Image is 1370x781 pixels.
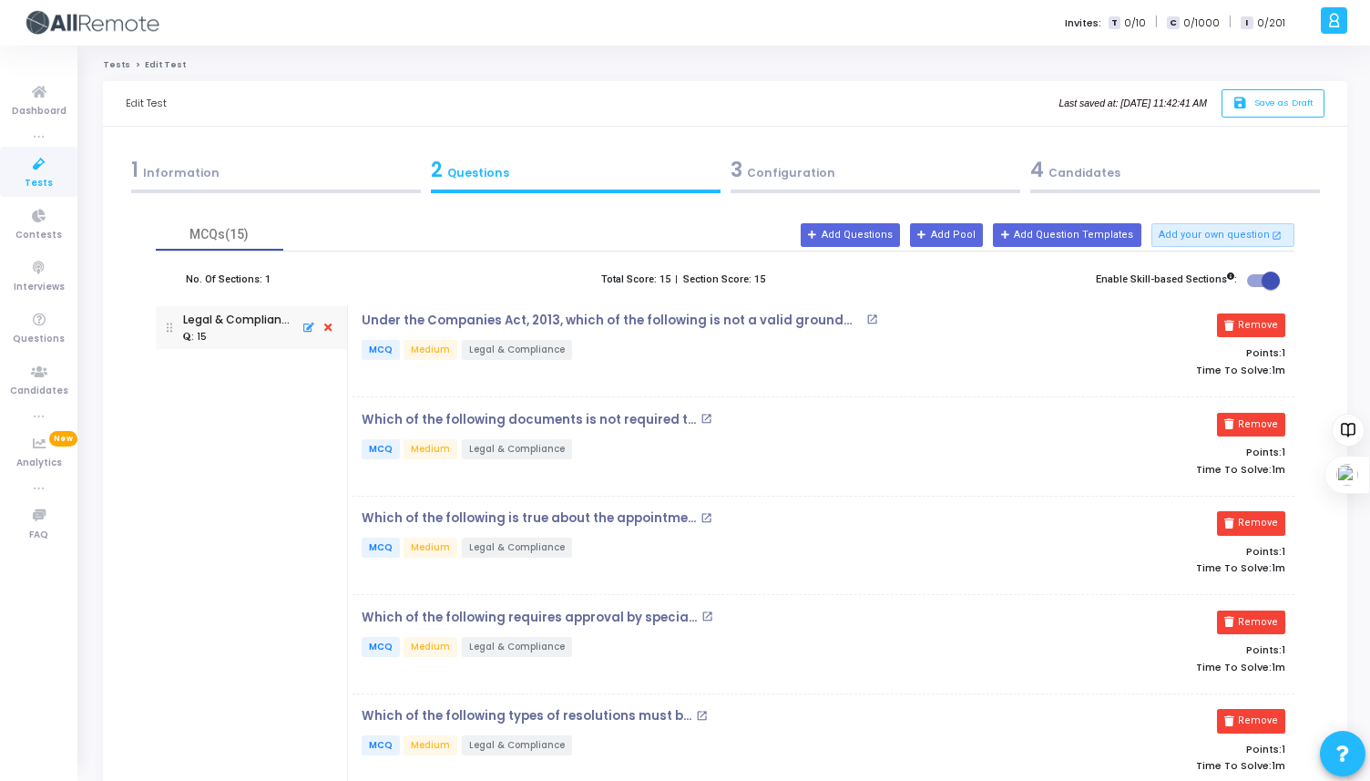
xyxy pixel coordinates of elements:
[29,528,48,543] span: FAQ
[989,365,1285,376] p: Time To Solve:
[16,456,62,471] span: Analytics
[23,5,159,41] img: logo
[404,637,457,657] span: Medium
[362,709,691,724] p: Which of the following types of resolutions must b...
[1229,13,1232,32] span: |
[362,439,400,459] span: MCQ
[425,149,725,199] a: 2Questions
[1222,89,1324,118] button: saveSave as Draft
[1124,15,1146,31] span: 0/10
[1155,13,1158,32] span: |
[145,59,186,70] span: Edit Test
[1065,15,1101,31] label: Invites:
[683,272,765,288] label: Section Score: 15
[1272,365,1285,376] span: 1m
[1282,642,1285,657] span: 1
[362,637,400,657] span: MCQ
[993,223,1140,247] button: Add Question Templates
[431,155,721,185] div: Questions
[731,156,742,184] span: 3
[15,228,62,243] span: Contests
[404,439,457,459] span: Medium
[462,439,572,459] span: Legal & Compliance
[362,511,696,526] p: Which of the following is true about the appointme...
[1272,662,1285,673] span: 1m
[12,104,66,119] span: Dashboard
[10,384,68,399] span: Candidates
[14,280,65,295] span: Interviews
[701,611,713,622] mat-icon: open_in_new
[1025,149,1324,199] a: 4Candidates
[13,332,65,347] span: Questions
[131,155,421,185] div: Information
[989,562,1285,574] p: Time To Solve:
[183,331,207,344] div: : 15
[1058,98,1206,108] i: Last saved at: [DATE] 11:42:41 AM
[910,223,983,247] button: Add Pool
[675,273,678,285] b: |
[362,611,697,625] p: Which of the following requires approval by specia...
[1151,223,1295,247] button: Add your own question
[103,59,130,70] a: Tests
[989,760,1285,772] p: Time To Solve:
[1272,760,1285,772] span: 1m
[1217,313,1285,337] button: Remove
[989,347,1285,359] p: Points:
[183,312,294,328] div: Legal & Compliance Mcqs
[989,744,1285,755] p: Points:
[167,225,272,244] div: MCQs(15)
[1030,155,1320,185] div: Candidates
[989,662,1285,673] p: Time To Solve:
[700,512,712,524] mat-icon: open_in_new
[103,59,1347,71] nav: breadcrumb
[801,223,900,247] button: Add Questions
[1254,97,1314,108] span: Save as Draft
[131,156,138,184] span: 1
[362,735,400,755] span: MCQ
[1272,229,1282,241] mat-icon: open_in_new
[462,735,572,755] span: Legal & Compliance
[989,464,1285,476] p: Time To Solve:
[362,313,862,328] p: Under the Companies Act, 2013, which of the following is not a valid ground for disqualification ...
[731,155,1020,185] div: Configuration
[1096,272,1237,288] label: Enable Skill-based Sections :
[126,149,425,199] a: 1Information
[49,431,77,447] span: New
[866,313,878,325] mat-icon: open_in_new
[725,149,1025,199] a: 3Configuration
[601,272,670,288] label: Total Score: 15
[1257,15,1285,31] span: 0/201
[1183,15,1220,31] span: 0/1000
[1109,16,1120,30] span: T
[989,546,1285,558] p: Points:
[989,447,1285,458] p: Points:
[362,340,400,360] span: MCQ
[431,156,443,184] span: 2
[696,710,708,722] mat-icon: open_in_new
[404,538,457,558] span: Medium
[462,637,572,657] span: Legal & Compliance
[1167,16,1179,30] span: C
[1232,96,1252,111] i: save
[404,340,457,360] span: Medium
[362,413,696,427] p: Which of the following documents is not required t...
[404,735,457,755] span: Medium
[462,340,572,360] span: Legal & Compliance
[989,644,1285,656] p: Points:
[1217,511,1285,535] button: Remove
[167,306,173,349] img: drag icon
[1282,544,1285,559] span: 1
[186,272,271,288] label: No. Of Sections: 1
[1241,16,1252,30] span: I
[126,81,167,126] div: Edit Test
[1217,611,1285,634] button: Remove
[462,538,572,558] span: Legal & Compliance
[1272,464,1285,476] span: 1m
[1282,742,1285,756] span: 1
[362,538,400,558] span: MCQ
[700,413,712,425] mat-icon: open_in_new
[1217,709,1285,733] button: Remove
[1282,345,1285,360] span: 1
[1030,156,1044,184] span: 4
[1272,562,1285,574] span: 1m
